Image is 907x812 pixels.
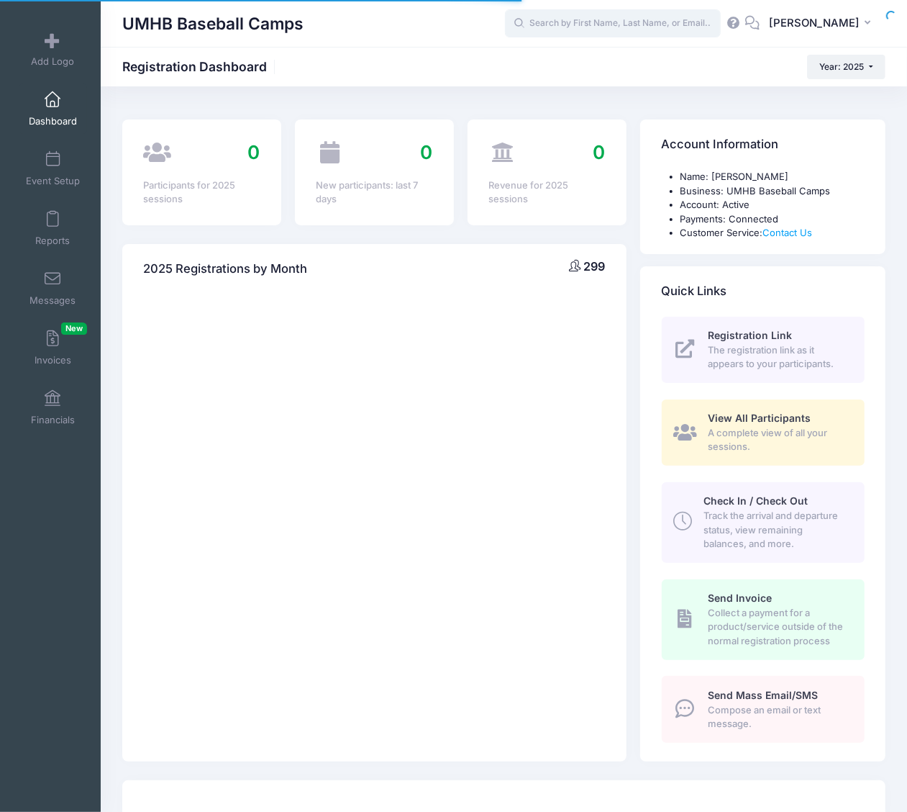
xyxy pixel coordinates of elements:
[703,495,808,507] span: Check In / Check Out
[680,170,865,184] li: Name: [PERSON_NAME]
[31,55,74,68] span: Add Logo
[820,61,865,72] span: Year: 2025
[662,482,865,563] a: Check In / Check Out Track the arrival and departure status, view remaining balances, and more.
[29,115,77,127] span: Dashboard
[143,248,307,289] h4: 2025 Registrations by Month
[662,400,865,466] a: View All Participants A complete view of all your sessions.
[19,143,87,194] a: Event Setup
[708,606,848,649] span: Collect a payment for a product/service outside of the normal registration process
[26,175,80,187] span: Event Setup
[662,271,727,312] h4: Quick Links
[708,703,848,731] span: Compose an email or text message.
[488,179,605,207] div: Revenue for 2025 sessions
[19,322,87,373] a: InvoicesNew
[708,412,811,424] span: View All Participants
[35,354,71,366] span: Invoices
[680,212,865,227] li: Payments: Connected
[680,198,865,212] li: Account: Active
[708,689,819,701] span: Send Mass Email/SMS
[420,141,432,163] span: 0
[584,259,606,274] span: 299
[122,7,304,40] h1: UMHB Baseball Camps
[19,203,87,253] a: Reports
[61,322,87,335] span: New
[708,592,772,604] span: Send Invoice
[708,329,793,341] span: Registration Link
[35,235,70,247] span: Reports
[31,414,75,426] span: Financials
[19,263,87,313] a: Messages
[19,84,87,134] a: Dashboard
[316,179,432,207] div: New participants: last 7 days
[505,9,721,38] input: Search by First Name, Last Name, or Email...
[122,59,279,74] h1: Registration Dashboard
[708,426,848,454] span: A complete view of all your sessions.
[247,141,260,163] span: 0
[662,579,865,660] a: Send Invoice Collect a payment for a product/service outside of the normal registration process
[662,676,865,742] a: Send Mass Email/SMS Compose an email or text message.
[19,382,87,433] a: Financials
[680,184,865,199] li: Business: UMHB Baseball Camps
[662,317,865,383] a: Registration Link The registration link as it appears to your participants.
[760,7,885,40] button: [PERSON_NAME]
[19,24,87,74] a: Add Logo
[662,125,779,166] h4: Account Information
[593,141,606,163] span: 0
[703,509,848,551] span: Track the arrival and departure status, view remaining balances, and more.
[763,227,813,238] a: Contact Us
[143,179,260,207] div: Participants for 2025 sessions
[29,294,76,307] span: Messages
[680,226,865,240] li: Customer Service:
[807,55,885,79] button: Year: 2025
[708,343,848,371] span: The registration link as it appears to your participants.
[769,15,860,31] span: [PERSON_NAME]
